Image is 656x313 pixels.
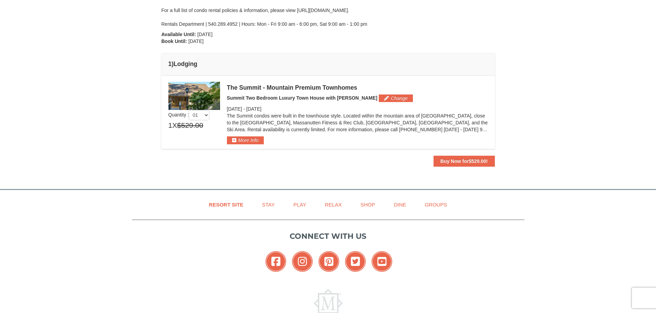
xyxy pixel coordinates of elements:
[440,158,488,164] strong: Buy Now for !
[469,158,486,164] span: $529.00
[416,197,456,212] a: Groups
[132,231,524,242] p: Connect with us
[227,136,264,144] button: More Info
[171,60,174,67] span: )
[316,197,350,212] a: Relax
[227,95,377,101] span: Summit Two Bedroom Luxury Town House with [PERSON_NAME]
[352,197,384,212] a: Shop
[188,38,204,44] span: [DATE]
[162,32,196,37] strong: Available Until:
[385,197,415,212] a: Dine
[227,112,488,133] p: The Summit condos were built in the townhouse style. Located within the mountain area of [GEOGRAP...
[243,106,245,112] span: -
[246,106,261,112] span: [DATE]
[379,94,413,102] button: Change
[200,197,252,212] a: Resort Site
[434,156,495,167] button: Buy Now for$529.00!
[285,197,315,212] a: Play
[168,60,488,67] h4: 1 Lodging
[227,106,242,112] span: [DATE]
[197,32,212,37] span: [DATE]
[227,84,488,91] div: The Summit - Mountain Premium Townhomes
[168,120,173,131] span: 1
[162,38,187,44] strong: Book Until:
[177,120,203,131] span: $529.00
[172,120,177,131] span: X
[168,82,220,110] img: 19219034-1-0eee7e00.jpg
[168,112,210,118] span: Quantity :
[253,197,283,212] a: Stay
